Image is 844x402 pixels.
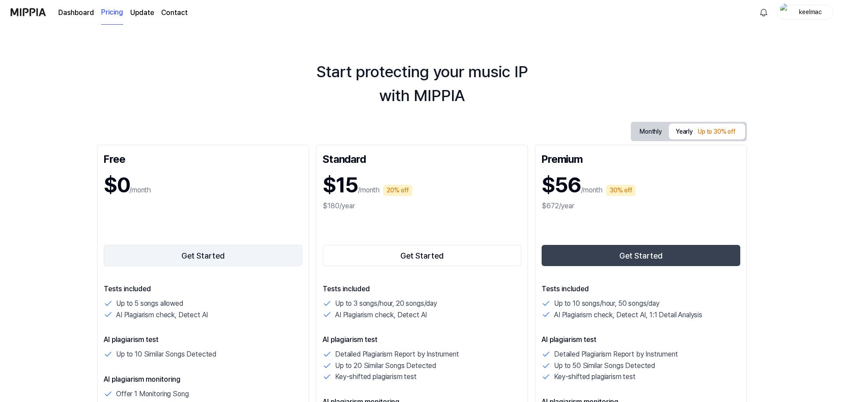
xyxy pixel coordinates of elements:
a: Update [130,8,154,18]
img: 알림 [758,7,769,18]
p: Key-shifted plagiarism test [335,371,417,383]
p: /month [358,185,380,195]
button: Get Started [104,245,302,266]
div: $672/year [542,201,740,211]
p: /month [129,185,151,195]
p: Up to 3 songs/hour, 20 songs/day [335,298,437,309]
p: Detailed Plagiarism Report by Instrument [554,349,678,360]
a: Get Started [104,243,302,268]
a: Pricing [101,0,123,25]
a: Dashboard [58,8,94,18]
p: Offer 1 Monitoring Song [116,388,188,400]
p: Tests included [323,284,521,294]
div: 20% off [383,185,412,196]
p: AI plagiarism monitoring [104,374,302,385]
div: Up to 30% off [695,125,738,139]
p: Tests included [542,284,740,294]
p: Up to 10 Similar Songs Detected [116,349,216,360]
p: Up to 20 Similar Songs Detected [335,360,436,372]
p: Key-shifted plagiarism test [554,371,636,383]
p: AI Plagiarism check, Detect AI, 1:1 Detail Analysis [554,309,702,321]
p: AI plagiarism test [323,334,521,345]
a: Get Started [542,243,740,268]
div: 30% off [606,185,636,196]
a: Get Started [323,243,521,268]
div: keelmac [793,7,828,17]
div: Free [104,151,302,165]
p: AI plagiarism test [542,334,740,345]
img: profile [780,4,791,21]
p: AI plagiarism test [104,334,302,345]
p: Tests included [104,284,302,294]
div: Standard [323,151,521,165]
h1: $56 [542,169,581,201]
button: Yearly [669,124,745,139]
button: Monthly [633,124,669,140]
p: Up to 10 songs/hour, 50 songs/day [554,298,659,309]
a: Contact [161,8,188,18]
div: Premium [542,151,740,165]
button: profilekeelmac [777,5,833,20]
h1: $15 [323,169,358,201]
p: Up to 5 songs allowed [116,298,183,309]
button: Get Started [542,245,740,266]
p: AI Plagiarism check, Detect AI [335,309,427,321]
div: $180/year [323,201,521,211]
p: /month [581,185,603,195]
p: Detailed Plagiarism Report by Instrument [335,349,459,360]
h1: $0 [104,169,129,201]
p: Up to 50 Similar Songs Detected [554,360,655,372]
button: Get Started [323,245,521,266]
p: AI Plagiarism check, Detect AI [116,309,208,321]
